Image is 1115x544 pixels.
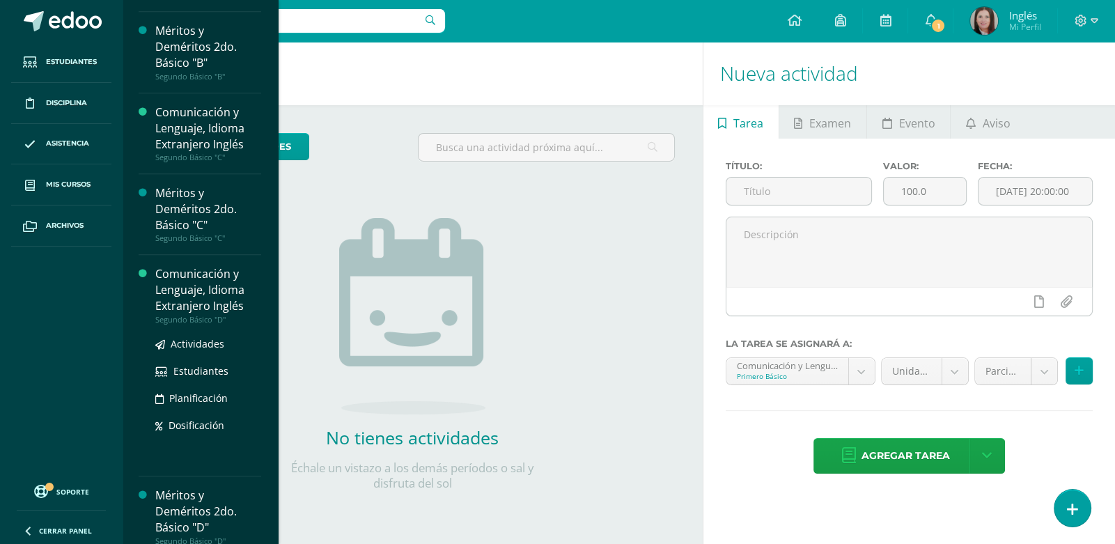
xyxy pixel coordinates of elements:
label: Valor: [883,161,967,171]
input: Fecha de entrega [978,178,1092,205]
div: Méritos y Deméritos 2do. Básico "B" [155,23,261,71]
span: Archivos [46,220,84,231]
div: Segundo Básico "D" [155,315,261,325]
a: Comunicación y Lenguaje, Idioma Extranjero InglésSegundo Básico "D" [155,266,261,324]
span: Disciplina [46,98,87,109]
a: Comunicación y Lenguaje, Idioma Extranjero InglésSegundo Básico "C" [155,104,261,162]
a: Parcial (10.0%) [975,358,1057,384]
img: e03ec1ec303510e8e6f60bf4728ca3bf.png [970,7,998,35]
a: Tarea [703,105,779,139]
a: Examen [779,105,866,139]
a: Disciplina [11,83,111,124]
span: Parcial (10.0%) [985,358,1020,384]
label: Fecha: [978,161,1093,171]
input: Puntos máximos [884,178,966,205]
div: Primero Básico [737,371,838,381]
div: Comunicación y Lenguaje, Idioma Extranjero Inglés [155,104,261,153]
a: Méritos y Deméritos 2do. Básico "C"Segundo Básico "C" [155,185,261,243]
span: Evento [899,107,935,140]
a: Planificación [155,390,261,406]
div: Segundo Básico "B" [155,72,261,81]
a: Méritos y Deméritos 2do. Básico "B"Segundo Básico "B" [155,23,261,81]
a: Archivos [11,205,111,247]
span: Inglés [1008,8,1040,22]
h2: No tienes actividades [273,426,552,449]
span: Aviso [983,107,1011,140]
h1: Nueva actividad [720,42,1098,105]
span: Asistencia [46,138,89,149]
span: 1 [930,18,946,33]
a: Evento [867,105,950,139]
div: Comunicación y Lenguaje, Idioma Extranjero Inglés 'A' [737,358,838,371]
a: Aviso [951,105,1025,139]
div: Comunicación y Lenguaje, Idioma Extranjero Inglés [155,266,261,314]
span: Examen [809,107,851,140]
a: Comunicación y Lenguaje, Idioma Extranjero Inglés 'A'Primero Básico [726,358,875,384]
label: La tarea se asignará a: [726,339,1093,349]
div: Méritos y Deméritos 2do. Básico "D" [155,488,261,536]
a: Estudiantes [155,363,261,379]
a: Soporte [17,481,106,500]
div: Segundo Básico "C" [155,233,261,243]
span: Soporte [56,487,89,497]
span: Mi Perfil [1008,21,1040,33]
span: Tarea [733,107,763,140]
span: Cerrar panel [39,526,92,536]
label: Título: [726,161,872,171]
input: Título [726,178,871,205]
img: no_activities.png [339,218,485,414]
a: Dosificación [155,417,261,433]
a: Estudiantes [11,42,111,83]
span: Actividades [171,337,224,350]
input: Busca una actividad próxima aquí... [419,134,673,161]
a: Actividades [155,336,261,352]
span: Agregar tarea [861,439,950,473]
input: Busca un usuario... [132,9,445,33]
span: Estudiantes [173,364,228,378]
a: Unidad 4 [882,358,968,384]
span: Unidad 4 [892,358,931,384]
p: Échale un vistazo a los demás períodos o sal y disfruta del sol [273,460,552,491]
a: Asistencia [11,124,111,165]
span: Dosificación [169,419,224,432]
h1: Actividades [139,42,686,105]
span: Planificación [169,391,228,405]
a: Mis cursos [11,164,111,205]
div: Méritos y Deméritos 2do. Básico "C" [155,185,261,233]
span: Estudiantes [46,56,97,68]
div: Segundo Básico "C" [155,153,261,162]
span: Mis cursos [46,179,91,190]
